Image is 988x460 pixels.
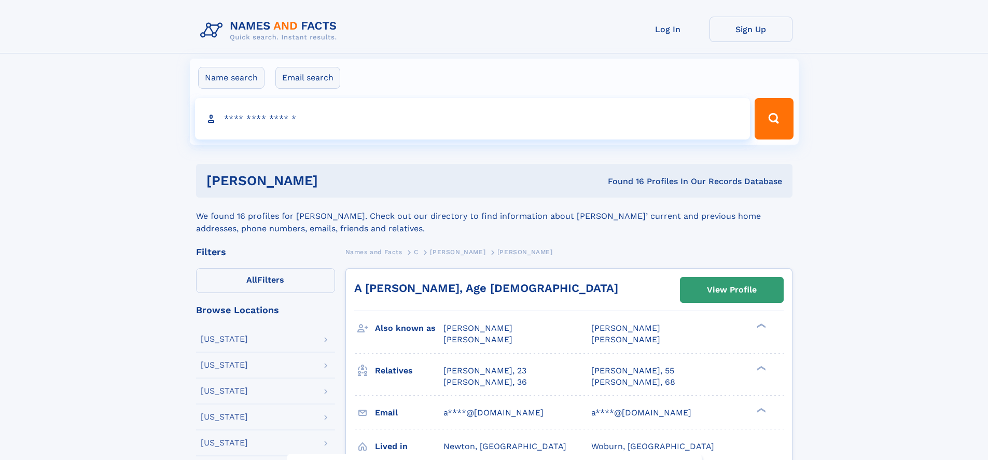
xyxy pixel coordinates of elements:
div: [US_STATE] [201,439,248,447]
a: [PERSON_NAME], 68 [591,377,675,388]
div: ❯ [754,407,767,413]
a: [PERSON_NAME], 23 [443,365,526,377]
a: Log In [627,17,709,42]
h3: Lived in [375,438,443,455]
div: [US_STATE] [201,335,248,343]
h3: Also known as [375,319,443,337]
div: [US_STATE] [201,361,248,369]
button: Search Button [755,98,793,140]
a: [PERSON_NAME], 55 [591,365,674,377]
span: [PERSON_NAME] [443,323,512,333]
h3: Email [375,404,443,422]
div: Found 16 Profiles In Our Records Database [463,176,782,187]
a: View Profile [680,277,783,302]
input: search input [195,98,750,140]
span: [PERSON_NAME] [443,334,512,344]
a: [PERSON_NAME], 36 [443,377,527,388]
img: Logo Names and Facts [196,17,345,45]
div: Browse Locations [196,305,335,315]
a: A [PERSON_NAME], Age [DEMOGRAPHIC_DATA] [354,282,618,295]
div: [US_STATE] [201,387,248,395]
span: [PERSON_NAME] [591,323,660,333]
div: We found 16 profiles for [PERSON_NAME]. Check out our directory to find information about [PERSON... [196,198,792,235]
span: [PERSON_NAME] [430,248,485,256]
label: Name search [198,67,265,89]
label: Email search [275,67,340,89]
div: View Profile [707,278,757,302]
span: C [414,248,419,256]
span: [PERSON_NAME] [497,248,553,256]
a: Names and Facts [345,245,402,258]
div: [US_STATE] [201,413,248,421]
a: [PERSON_NAME] [430,245,485,258]
h3: Relatives [375,362,443,380]
a: Sign Up [709,17,792,42]
span: All [246,275,257,285]
h1: [PERSON_NAME] [206,174,463,187]
label: Filters [196,268,335,293]
span: Woburn, [GEOGRAPHIC_DATA] [591,441,714,451]
span: Newton, [GEOGRAPHIC_DATA] [443,441,566,451]
a: C [414,245,419,258]
div: ❯ [754,323,767,329]
div: ❯ [754,365,767,371]
span: [PERSON_NAME] [591,334,660,344]
div: Filters [196,247,335,257]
